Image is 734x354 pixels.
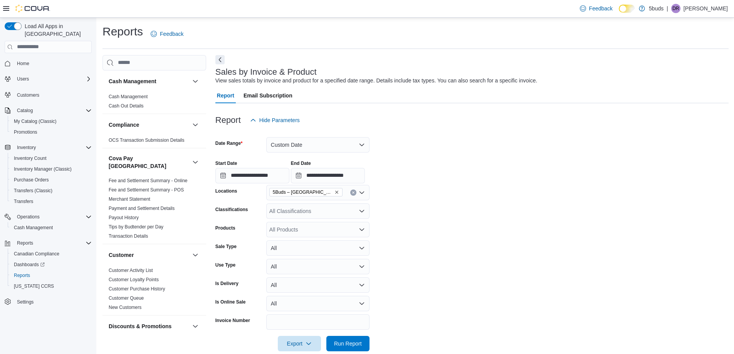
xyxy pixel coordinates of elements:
button: Users [2,74,95,84]
span: OCS Transaction Submission Details [109,137,185,143]
label: Date Range [215,140,243,146]
button: Discounts & Promotions [109,322,189,330]
a: Settings [14,297,37,307]
button: Operations [14,212,43,221]
nav: Complex example [5,55,92,327]
span: Load All Apps in [GEOGRAPHIC_DATA] [22,22,92,38]
h3: Discounts & Promotions [109,322,171,330]
a: Purchase Orders [11,175,52,185]
span: Reports [11,271,92,280]
a: Customer Queue [109,295,144,301]
span: Washington CCRS [11,282,92,291]
button: Users [14,74,32,84]
span: Feedback [589,5,613,12]
span: Canadian Compliance [11,249,92,258]
div: Dawn Richmond [671,4,680,13]
a: Cash Management [109,94,148,99]
button: Cash Management [8,222,95,233]
button: All [266,296,370,311]
a: Customer Activity List [109,268,153,273]
button: Reports [2,238,95,248]
p: 5buds [649,4,663,13]
button: Cash Management [191,77,200,86]
span: Operations [14,212,92,221]
span: Payment and Settlement Details [109,205,175,211]
span: Customer Loyalty Points [109,277,159,283]
a: OCS Transaction Submission Details [109,138,185,143]
a: Transfers [11,197,36,206]
button: Customer [109,251,189,259]
a: Promotions [11,128,40,137]
span: Run Report [334,340,362,347]
label: Classifications [215,206,248,213]
button: Inventory Manager (Classic) [8,164,95,174]
span: Customers [17,92,39,98]
label: Products [215,225,235,231]
span: Reports [14,272,30,279]
span: Fee and Settlement Summary - POS [109,187,184,193]
button: Inventory [14,143,39,152]
button: Customers [2,89,95,100]
img: Cova [15,5,50,12]
a: Customer Purchase History [109,286,165,292]
input: Dark Mode [619,5,635,13]
span: Cash Management [109,94,148,100]
label: Sale Type [215,243,237,250]
span: Export [282,336,316,351]
a: Dashboards [11,260,48,269]
span: Users [14,74,92,84]
a: Transaction Details [109,233,148,239]
span: Inventory [14,143,92,152]
button: Open list of options [359,226,365,233]
a: Home [14,59,32,68]
button: Inventory Count [8,153,95,164]
span: New Customers [109,304,141,310]
span: Home [17,60,29,67]
span: Inventory Manager (Classic) [14,166,72,172]
button: Settings [2,296,95,307]
a: Merchant Statement [109,196,150,202]
span: Dashboards [14,262,45,268]
span: Reports [17,240,33,246]
label: Is Delivery [215,280,239,287]
button: Cova Pay [GEOGRAPHIC_DATA] [109,154,189,170]
span: Inventory [17,144,36,151]
button: Home [2,58,95,69]
span: Operations [17,214,40,220]
button: Inventory [2,142,95,153]
a: New Customers [109,305,141,310]
span: Hide Parameters [259,116,300,124]
span: Settings [17,299,34,305]
button: [US_STATE] CCRS [8,281,95,292]
button: Transfers (Classic) [8,185,95,196]
span: Transfers [11,197,92,206]
button: Discounts & Promotions [191,322,200,331]
span: DR [672,4,679,13]
span: My Catalog (Classic) [11,117,92,126]
span: Catalog [14,106,92,115]
a: My Catalog (Classic) [11,117,60,126]
button: Next [215,55,225,64]
span: Users [17,76,29,82]
a: Payment and Settlement Details [109,206,175,211]
a: Tips by Budtender per Day [109,224,163,230]
span: Transfers (Classic) [14,188,52,194]
span: Promotions [14,129,37,135]
button: Clear input [350,190,356,196]
span: Purchase Orders [14,177,49,183]
label: End Date [291,160,311,166]
label: Use Type [215,262,235,268]
span: Reports [14,238,92,248]
button: Custom Date [266,137,370,153]
a: Fee and Settlement Summary - Online [109,178,188,183]
button: Open list of options [359,190,365,196]
button: Operations [2,211,95,222]
button: All [266,240,370,256]
a: Canadian Compliance [11,249,62,258]
label: Is Online Sale [215,299,246,305]
a: Customers [14,91,42,100]
label: Start Date [215,160,237,166]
